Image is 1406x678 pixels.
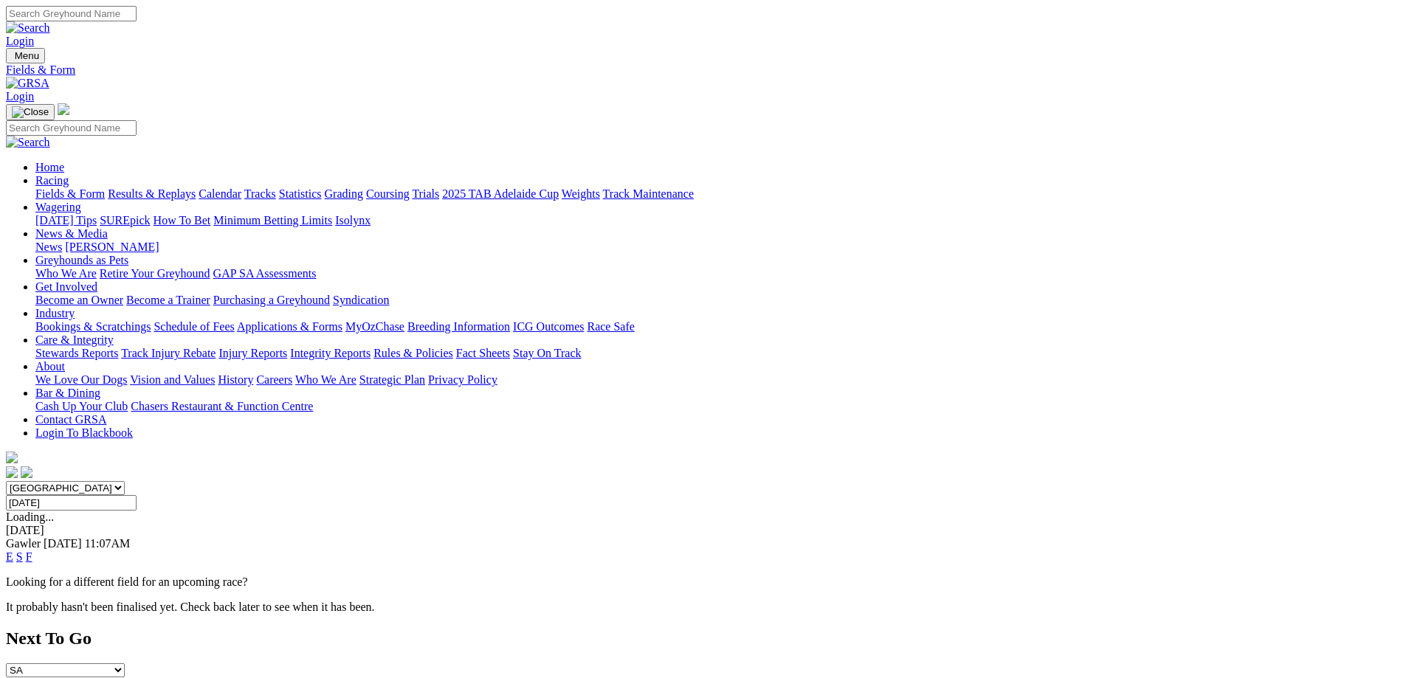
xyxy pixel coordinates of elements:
a: Applications & Forms [237,320,342,333]
a: Become an Owner [35,294,123,306]
a: MyOzChase [345,320,404,333]
div: Wagering [35,214,1400,227]
input: Search [6,120,137,136]
div: Racing [35,187,1400,201]
a: Track Injury Rebate [121,347,216,359]
span: Menu [15,50,39,61]
a: Retire Your Greyhound [100,267,210,280]
div: News & Media [35,241,1400,254]
a: Weights [562,187,600,200]
a: ICG Outcomes [513,320,584,333]
a: Breeding Information [407,320,510,333]
a: Care & Integrity [35,333,114,346]
partial: It probably hasn't been finalised yet. Check back later to see when it has been. [6,601,375,613]
div: Industry [35,320,1400,333]
a: Purchasing a Greyhound [213,294,330,306]
a: Fields & Form [35,187,105,200]
a: SUREpick [100,214,150,226]
a: Results & Replays [108,187,196,200]
a: Fields & Form [6,63,1400,77]
img: GRSA [6,77,49,90]
div: About [35,373,1400,387]
a: [PERSON_NAME] [65,241,159,253]
a: Injury Reports [218,347,287,359]
h2: Next To Go [6,629,1400,648]
a: Syndication [333,294,389,306]
a: Login [6,35,34,47]
a: Become a Trainer [126,294,210,306]
a: Bookings & Scratchings [35,320,151,333]
a: News & Media [35,227,108,240]
a: Privacy Policy [428,373,497,386]
div: Greyhounds as Pets [35,267,1400,280]
a: Login [6,90,34,103]
a: Racing [35,174,69,187]
a: Get Involved [35,280,97,293]
a: News [35,241,62,253]
a: How To Bet [154,214,211,226]
a: Careers [256,373,292,386]
img: twitter.svg [21,466,32,478]
a: Vision and Values [130,373,215,386]
a: Tracks [244,187,276,200]
img: Search [6,136,50,149]
div: Get Involved [35,294,1400,307]
span: [DATE] [44,537,82,550]
div: Care & Integrity [35,347,1400,360]
a: History [218,373,253,386]
a: We Love Our Dogs [35,373,127,386]
a: Integrity Reports [290,347,371,359]
img: logo-grsa-white.png [58,103,69,115]
img: Search [6,21,50,35]
a: [DATE] Tips [35,214,97,226]
a: Contact GRSA [35,413,106,426]
a: Home [35,161,64,173]
a: Grading [325,187,363,200]
a: Coursing [366,187,410,200]
button: Toggle navigation [6,48,45,63]
a: Track Maintenance [603,187,694,200]
span: Gawler [6,537,41,550]
a: Wagering [35,201,81,213]
a: Trials [412,187,439,200]
a: Race Safe [587,320,634,333]
button: Toggle navigation [6,104,55,120]
a: Chasers Restaurant & Function Centre [131,400,313,412]
img: facebook.svg [6,466,18,478]
a: About [35,360,65,373]
a: Bar & Dining [35,387,100,399]
p: Looking for a different field for an upcoming race? [6,575,1400,589]
a: GAP SA Assessments [213,267,317,280]
a: S [16,550,23,563]
a: Strategic Plan [359,373,425,386]
a: Fact Sheets [456,347,510,359]
a: Industry [35,307,75,319]
a: F [26,550,32,563]
a: Statistics [279,187,322,200]
div: [DATE] [6,524,1400,537]
img: logo-grsa-white.png [6,452,18,463]
a: Calendar [199,187,241,200]
a: Isolynx [335,214,371,226]
a: Stewards Reports [35,347,118,359]
input: Search [6,6,137,21]
input: Select date [6,495,137,511]
a: Login To Blackbook [35,426,133,439]
a: Schedule of Fees [154,320,234,333]
span: Loading... [6,511,54,523]
a: 2025 TAB Adelaide Cup [442,187,559,200]
a: Greyhounds as Pets [35,254,128,266]
a: E [6,550,13,563]
a: Who We Are [295,373,356,386]
a: Stay On Track [513,347,581,359]
img: Close [12,106,49,118]
a: Cash Up Your Club [35,400,128,412]
a: Who We Are [35,267,97,280]
span: 11:07AM [85,537,131,550]
a: Rules & Policies [373,347,453,359]
div: Bar & Dining [35,400,1400,413]
a: Minimum Betting Limits [213,214,332,226]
